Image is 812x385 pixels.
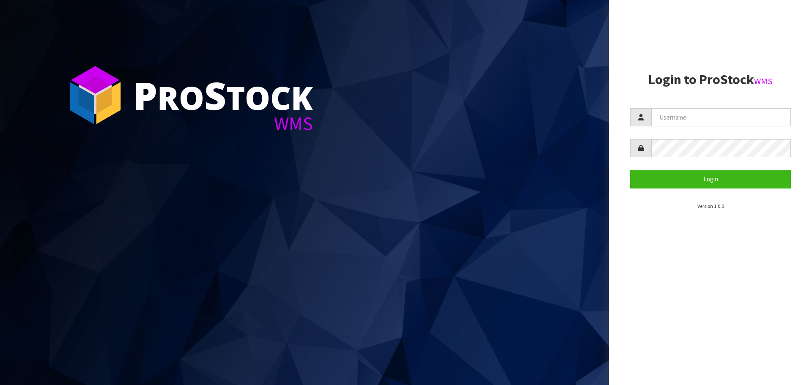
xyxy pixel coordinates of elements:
[697,203,724,209] small: Version 1.0.0
[754,76,773,87] small: WMS
[133,69,157,121] span: P
[63,63,127,127] img: ProStock Cube
[630,170,791,188] button: Login
[133,76,313,114] div: ro tock
[630,72,791,87] h2: Login to ProStock
[204,69,226,121] span: S
[651,108,791,126] input: Username
[133,114,313,133] div: WMS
